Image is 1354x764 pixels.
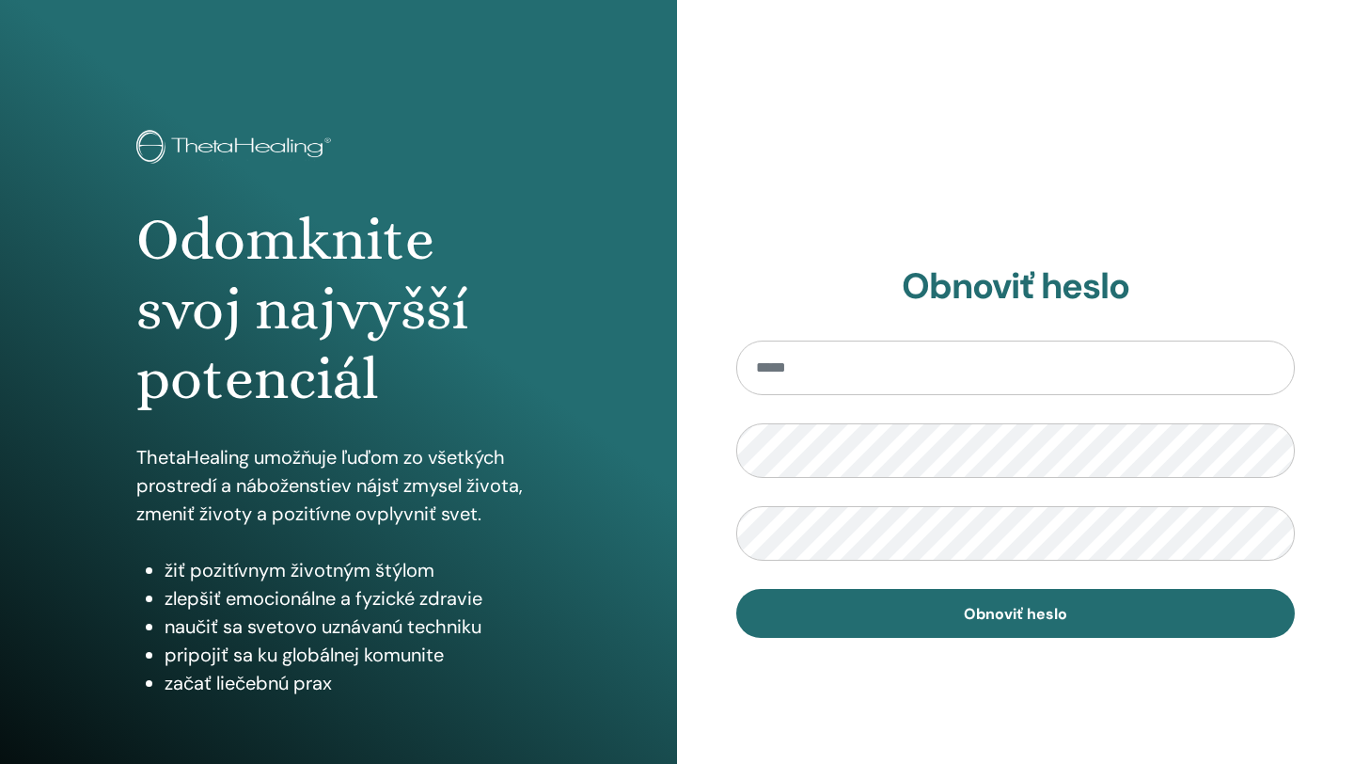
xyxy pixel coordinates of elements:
li: zlepšiť emocionálne a fyzické zdravie [165,584,541,613]
li: pripojiť sa ku globálnej komunite [165,641,541,669]
h2: Obnoviť heslo [736,265,1295,309]
li: začať liečebnú prax [165,669,541,697]
button: Obnoviť heslo [736,589,1295,638]
p: ThetaHealing umožňuje ľuďom zo všetkých prostredí a náboženstiev nájsť zmysel života, zmeniť živo... [136,443,541,528]
li: žiť pozitívnym životným štýlom [165,556,541,584]
li: naučiť sa svetovo uznávanú techniku [165,613,541,641]
h1: Odomknite svoj najvyšší potenciál [136,205,541,415]
span: Obnoviť heslo [964,604,1067,624]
